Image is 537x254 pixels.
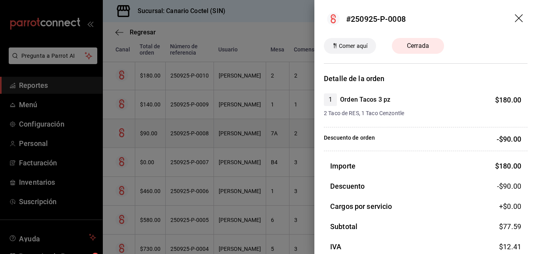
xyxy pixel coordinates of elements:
span: $ 12.41 [499,243,521,251]
span: -$90.00 [497,181,521,191]
span: 1 [324,95,337,104]
h3: Subtotal [330,221,357,232]
span: $ 180.00 [495,162,521,170]
h4: Orden Tacos 3 pz [340,95,390,104]
span: 2 Taco de RES, 1 Taco Cenzontle [324,109,521,118]
h3: Importe [330,161,355,171]
span: +$ 0.00 [499,201,521,212]
button: drag [515,14,524,24]
h3: Detalle de la orden [324,73,528,84]
p: Descuento de orden [324,134,375,144]
div: #250925-P-0008 [346,13,406,25]
h3: IVA [330,241,341,252]
span: $ 77.59 [499,222,521,231]
span: Comer aquí [336,42,371,50]
span: $ 180.00 [495,96,521,104]
h3: Descuento [330,181,365,191]
p: -$90.00 [497,134,521,144]
h3: Cargos por servicio [330,201,392,212]
span: Cerrada [402,41,434,51]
